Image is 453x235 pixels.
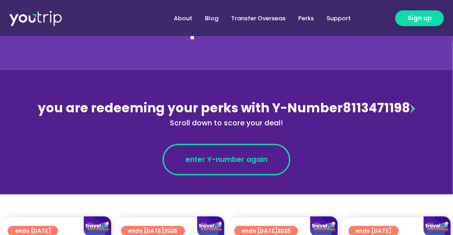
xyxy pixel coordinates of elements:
[31,99,422,129] div: 8113471198
[395,10,444,26] a: Sign up
[96,10,357,27] nav: Menu
[225,10,292,27] a: Transfer Overseas
[163,144,290,175] a: enter Y-number again
[292,10,320,27] a: Perks
[38,99,343,117] span: you are redeeming your perks with Y-Number
[31,118,422,129] div: Scroll down to score your deal!
[320,10,357,27] a: Support
[199,10,225,27] a: Blog
[168,10,199,27] a: About
[408,14,432,23] span: Sign up
[186,154,267,165] span: enter Y-number again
